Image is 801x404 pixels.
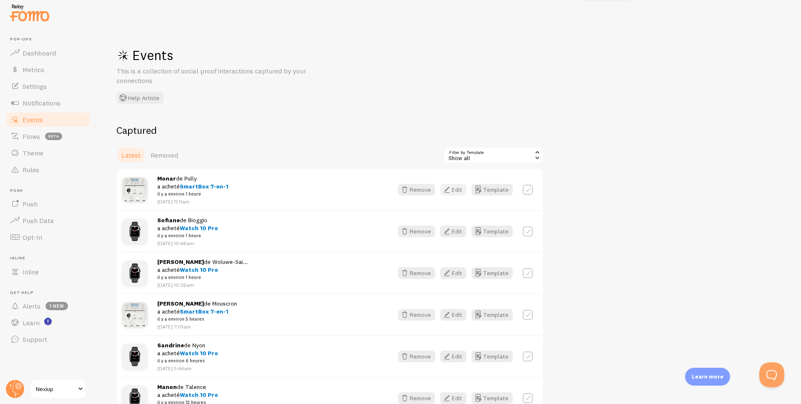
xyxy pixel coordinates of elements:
[116,92,164,104] button: Help Article
[471,267,513,279] button: Template
[9,2,50,23] img: fomo-relay-logo-orange.svg
[23,99,60,107] span: Notifications
[157,383,177,391] strong: Manon
[10,188,91,193] span: Push
[180,391,218,399] span: Watch 10 Pro
[440,392,471,404] a: Edit
[5,45,91,61] a: Dashboard
[5,314,91,331] a: Learn
[440,392,466,404] button: Edit
[23,319,40,327] span: Learn
[157,258,248,281] span: de Woluwe-Sai... a acheté
[23,268,39,276] span: Inline
[157,190,228,198] small: il y a environ 1 heure
[440,309,471,321] a: Edit
[398,309,435,321] button: Remove
[157,274,248,281] small: il y a environ 1 heure
[180,349,218,357] span: Watch 10 Pro
[23,335,47,344] span: Support
[180,224,218,232] span: Watch 10 Pro
[36,384,76,394] span: Nexiup
[440,184,466,196] button: Edit
[398,351,435,362] button: Remove
[146,147,183,163] a: Removed
[23,49,56,57] span: Dashboard
[157,341,218,365] span: de Nyon a acheté
[440,267,466,279] button: Edit
[398,184,435,196] button: Remove
[440,351,466,362] button: Edit
[157,341,184,349] strong: Sandrine
[5,161,91,178] a: Rules
[10,256,91,261] span: Inline
[440,267,471,279] a: Edit
[440,309,466,321] button: Edit
[398,267,435,279] button: Remove
[30,379,86,399] a: Nexiup
[23,233,42,241] span: Opt-In
[157,240,218,247] p: [DATE] 10:48am
[471,309,513,321] button: Template
[5,196,91,212] a: Push
[471,351,513,362] button: Template
[443,147,544,163] div: Show all
[5,95,91,111] a: Notifications
[685,368,730,386] div: Learn more
[157,300,204,307] strong: [PERSON_NAME]
[116,47,367,64] h1: Events
[23,166,39,174] span: Rules
[10,290,91,296] span: Get Help
[471,226,513,237] button: Template
[398,392,435,404] button: Remove
[121,151,141,159] span: Latest
[157,365,218,372] p: [DATE] 5:44am
[157,315,237,323] small: il y a environ 5 heures
[23,302,40,310] span: Alerts
[45,133,62,140] span: beta
[116,147,146,163] a: Latest
[440,351,471,362] a: Edit
[23,65,44,74] span: Metrics
[692,373,723,381] p: Learn more
[23,132,40,141] span: Flows
[440,184,471,196] a: Edit
[122,177,147,202] img: BoxIphone_Prod_09_small.jpg
[44,318,52,325] svg: <p>Watch New Feature Tutorials!</p>
[157,258,204,266] strong: [PERSON_NAME]
[157,175,176,182] strong: Monar
[440,226,466,237] button: Edit
[759,362,784,387] iframe: Help Scout Beacon - Open
[5,145,91,161] a: Theme
[10,37,91,42] span: Pop-ups
[122,344,147,369] img: Montre_13_small.jpg
[23,149,43,157] span: Theme
[5,111,91,128] a: Events
[5,229,91,246] a: Opt-In
[157,300,237,323] span: de Mouscron a acheté
[122,219,147,244] img: Montre_13_small.jpg
[151,151,178,159] span: Removed
[180,308,228,315] span: SmartBox 7-en-1
[471,392,513,404] button: Template
[23,200,38,208] span: Push
[23,82,47,90] span: Settings
[5,78,91,95] a: Settings
[398,226,435,237] button: Remove
[5,263,91,280] a: Inline
[157,216,180,224] strong: Sofiane
[5,212,91,229] a: Push Data
[180,183,228,190] span: SmartBox 7-en-1
[122,302,147,327] img: BoxIphone_Prod_09_small.jpg
[471,184,513,196] button: Template
[116,124,544,137] h2: Captured
[157,323,237,330] p: [DATE] 7:01am
[5,128,91,145] a: Flows beta
[23,115,43,124] span: Events
[180,266,218,274] span: Watch 10 Pro
[157,232,218,239] small: il y a environ 1 heure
